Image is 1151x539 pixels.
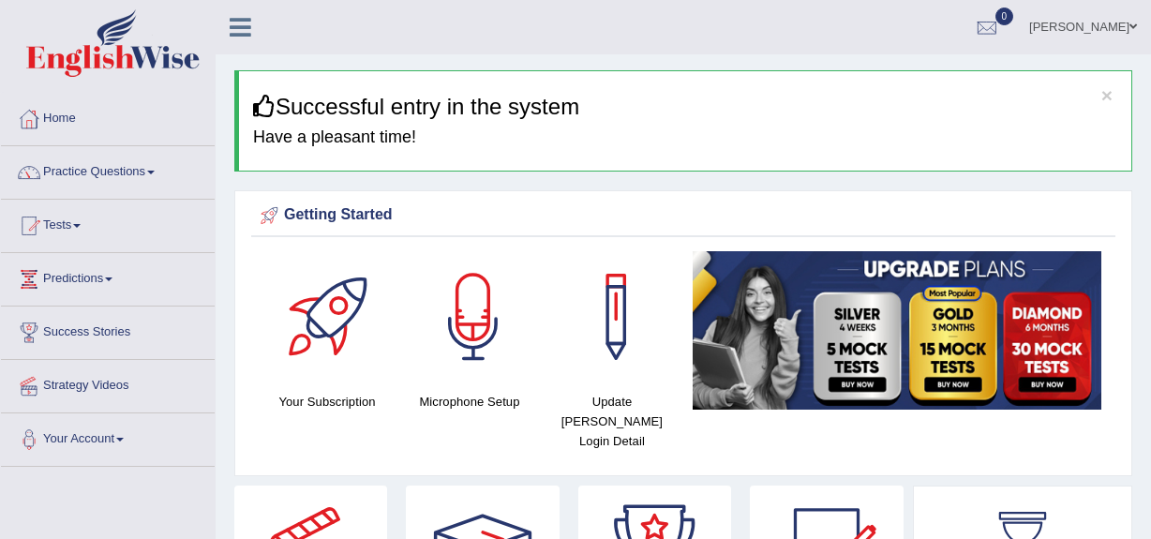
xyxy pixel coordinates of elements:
h4: Have a pleasant time! [253,128,1117,147]
h3: Successful entry in the system [253,95,1117,119]
h4: Your Subscription [265,392,389,412]
span: 0 [995,7,1014,25]
h4: Microphone Setup [408,392,531,412]
a: Your Account [1,413,215,460]
h4: Update [PERSON_NAME] Login Detail [550,392,674,451]
a: Success Stories [1,307,215,353]
a: Practice Questions [1,146,215,193]
a: Home [1,93,215,140]
a: Strategy Videos [1,360,215,407]
button: × [1101,85,1113,105]
img: small5.jpg [693,251,1101,410]
a: Predictions [1,253,215,300]
a: Tests [1,200,215,247]
div: Getting Started [256,202,1111,230]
